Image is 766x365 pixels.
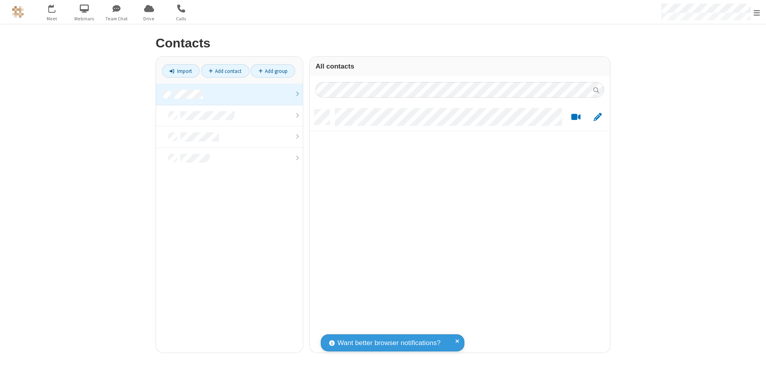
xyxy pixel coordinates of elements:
button: Edit [590,112,605,122]
span: Team Chat [102,15,132,22]
h2: Contacts [156,36,610,50]
span: Drive [134,15,164,22]
div: grid [310,104,610,353]
a: Add group [251,64,295,78]
span: Webinars [69,15,99,22]
span: Want better browser notifications? [338,338,440,348]
span: Meet [37,15,67,22]
span: Calls [166,15,196,22]
h3: All contacts [316,63,604,70]
img: QA Selenium DO NOT DELETE OR CHANGE [12,6,24,18]
a: Import [162,64,199,78]
a: Add contact [201,64,249,78]
div: 1 [54,4,59,10]
button: Start a video meeting [568,112,584,122]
